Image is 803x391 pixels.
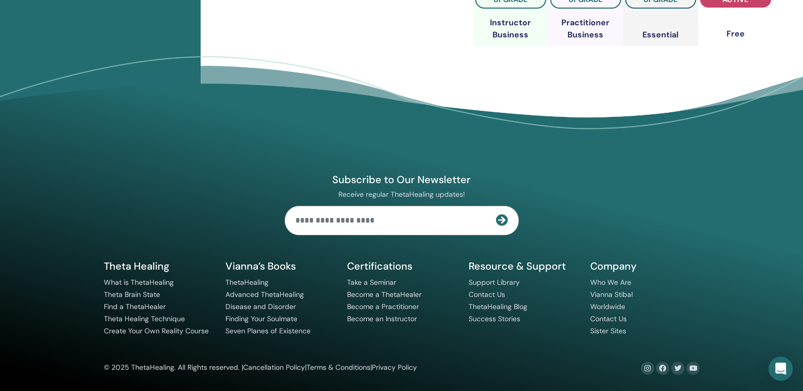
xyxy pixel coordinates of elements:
[347,259,456,273] h5: Certifications
[104,259,213,273] h5: Theta Healing
[225,278,269,287] a: ThetaHealing
[548,17,623,41] div: Practitioner Business
[469,314,520,323] a: Success Stories
[104,290,160,299] a: Theta Brain State
[225,302,296,311] a: Disease and Disorder
[590,290,633,299] a: Vianna Stibal
[372,363,417,372] a: Privacy Policy
[104,278,174,287] a: What is ThetaHealing
[243,363,305,372] a: Cancellation Policy
[590,314,627,323] a: Contact Us
[642,29,678,41] div: Essential
[104,302,166,311] a: Find a ThetaHealer
[590,302,625,311] a: Worldwide
[590,278,631,287] a: Who We Are
[225,259,335,273] h5: Vianna’s Books
[347,302,419,311] a: Become a Practitioner
[469,278,520,287] a: Support Library
[769,357,793,381] div: Open Intercom Messenger
[285,173,519,186] h4: Subscribe to Our Newsletter
[590,326,626,335] a: Sister Sites
[104,326,209,335] a: Create Your Own Reality Course
[104,314,185,323] a: Theta Healing Technique
[347,290,422,299] a: Become a ThetaHealer
[590,259,700,273] h5: Company
[307,363,370,372] a: Terms & Conditions
[469,290,505,299] a: Contact Us
[347,278,396,287] a: Take a Seminar
[469,259,578,273] h5: Resource & Support
[225,314,297,323] a: Finding Your Soulmate
[225,326,311,335] a: Seven Planes of Existence
[469,302,527,311] a: ThetaHealing Blog
[347,314,417,323] a: Become an Instructor
[473,17,548,41] div: Instructor Business
[104,362,417,374] div: © 2025 ThetaHealing. All Rights reserved. | | |
[285,190,519,199] p: Receive regular ThetaHealing updates!
[225,290,304,299] a: Advanced ThetaHealing
[726,28,745,40] div: Free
